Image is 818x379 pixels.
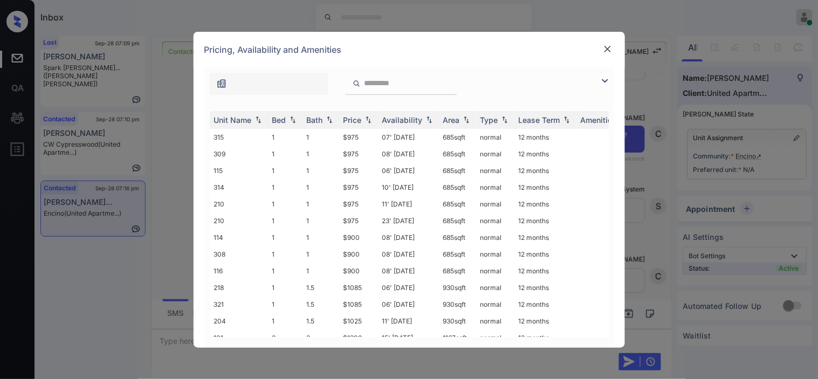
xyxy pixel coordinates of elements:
[378,329,439,346] td: 15' [DATE]
[476,146,514,162] td: normal
[439,179,476,196] td: 685 sqft
[210,129,268,146] td: 315
[303,196,339,212] td: 1
[339,279,378,296] td: $1085
[339,179,378,196] td: $975
[514,162,576,179] td: 12 months
[210,279,268,296] td: 218
[439,146,476,162] td: 685 sqft
[439,296,476,313] td: 930 sqft
[339,162,378,179] td: $975
[343,115,362,125] div: Price
[378,196,439,212] td: 11' [DATE]
[210,229,268,246] td: 114
[210,162,268,179] td: 115
[339,296,378,313] td: $1085
[439,162,476,179] td: 685 sqft
[210,212,268,229] td: 210
[439,196,476,212] td: 685 sqft
[210,296,268,313] td: 321
[216,78,227,89] img: icon-zuma
[476,162,514,179] td: normal
[378,212,439,229] td: 23' [DATE]
[268,212,303,229] td: 1
[268,229,303,246] td: 1
[210,263,268,279] td: 116
[303,212,339,229] td: 1
[268,129,303,146] td: 1
[307,115,323,125] div: Bath
[476,196,514,212] td: normal
[287,116,298,123] img: sorting
[303,229,339,246] td: 1
[210,313,268,329] td: 204
[268,329,303,346] td: 2
[339,146,378,162] td: $975
[378,263,439,279] td: 08' [DATE]
[439,313,476,329] td: 930 sqft
[476,129,514,146] td: normal
[378,229,439,246] td: 08' [DATE]
[476,313,514,329] td: normal
[514,179,576,196] td: 12 months
[378,179,439,196] td: 10' [DATE]
[194,32,625,67] div: Pricing, Availability and Amenities
[439,129,476,146] td: 685 sqft
[303,313,339,329] td: 1.5
[378,296,439,313] td: 06' [DATE]
[514,313,576,329] td: 12 months
[339,196,378,212] td: $975
[303,179,339,196] td: 1
[324,116,335,123] img: sorting
[363,116,374,123] img: sorting
[514,129,576,146] td: 12 months
[210,246,268,263] td: 308
[210,329,268,346] td: 101
[378,246,439,263] td: 08' [DATE]
[476,246,514,263] td: normal
[476,296,514,313] td: normal
[499,116,510,123] img: sorting
[339,263,378,279] td: $900
[476,329,514,346] td: normal
[303,263,339,279] td: 1
[439,246,476,263] td: 685 sqft
[581,115,617,125] div: Amenities
[476,179,514,196] td: normal
[599,74,611,87] img: icon-zuma
[514,263,576,279] td: 12 months
[461,116,472,123] img: sorting
[514,279,576,296] td: 12 months
[303,129,339,146] td: 1
[378,162,439,179] td: 06' [DATE]
[268,296,303,313] td: 1
[268,146,303,162] td: 1
[514,146,576,162] td: 12 months
[303,279,339,296] td: 1.5
[378,313,439,329] td: 11' [DATE]
[339,246,378,263] td: $900
[378,279,439,296] td: 06' [DATE]
[514,296,576,313] td: 12 months
[480,115,498,125] div: Type
[268,246,303,263] td: 1
[443,115,460,125] div: Area
[210,146,268,162] td: 309
[303,162,339,179] td: 1
[303,246,339,263] td: 1
[253,116,264,123] img: sorting
[339,313,378,329] td: $1025
[439,279,476,296] td: 930 sqft
[439,212,476,229] td: 685 sqft
[339,129,378,146] td: $975
[303,329,339,346] td: 2
[514,329,576,346] td: 12 months
[268,313,303,329] td: 1
[339,329,378,346] td: $1300
[303,146,339,162] td: 1
[303,296,339,313] td: 1.5
[339,212,378,229] td: $975
[378,129,439,146] td: 07' [DATE]
[476,212,514,229] td: normal
[268,162,303,179] td: 1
